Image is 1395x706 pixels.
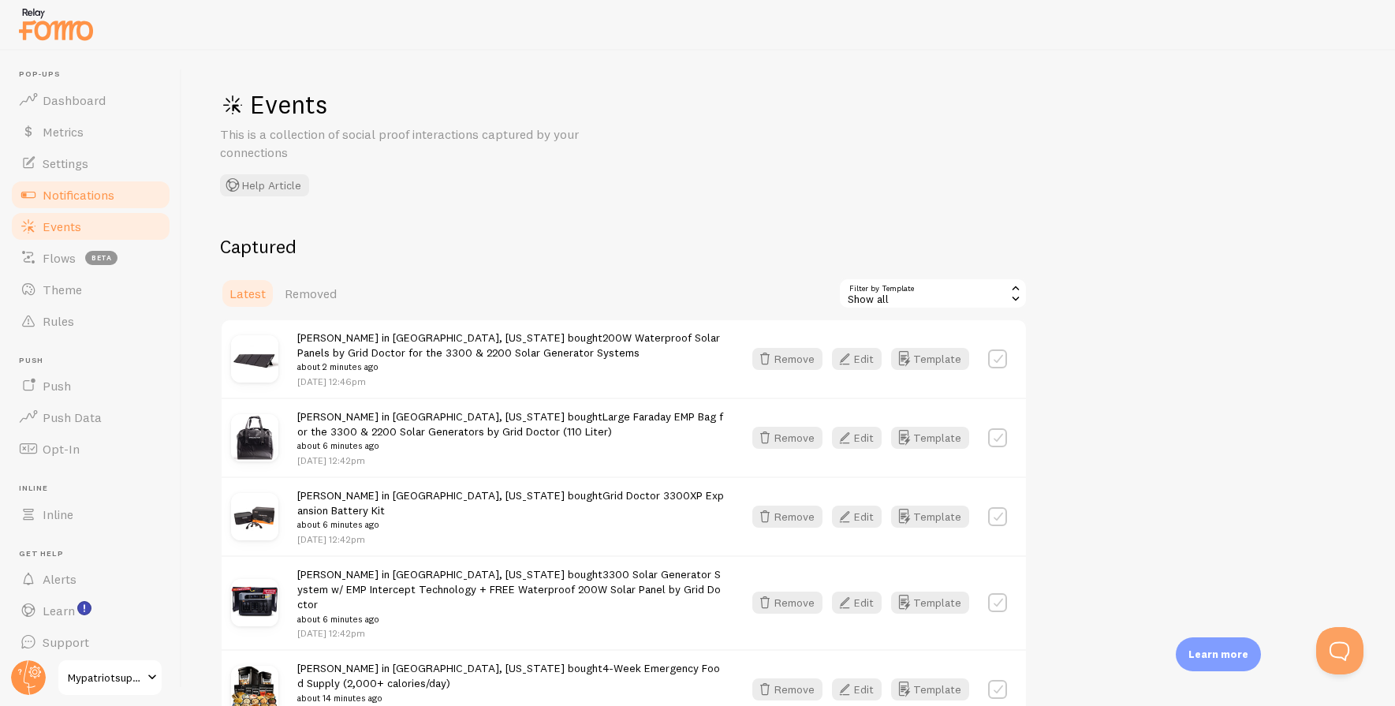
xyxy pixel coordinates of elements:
[297,567,724,626] span: [PERSON_NAME] in [GEOGRAPHIC_DATA], [US_STATE] bought
[297,454,724,467] p: [DATE] 12:42pm
[752,427,822,449] button: Remove
[297,331,724,375] span: [PERSON_NAME] in [GEOGRAPHIC_DATA], [US_STATE] bought
[9,370,172,402] a: Push
[9,626,172,658] a: Support
[9,274,172,305] a: Theme
[9,433,172,465] a: Opt-In
[9,499,172,530] a: Inline
[1316,627,1363,674] iframe: Help Scout Beacon - Open
[832,348,891,370] a: Edit
[297,375,724,388] p: [DATE] 12:46pm
[19,356,172,366] span: Push
[43,506,73,522] span: Inline
[9,305,172,337] a: Rules
[832,427,891,449] a: Edit
[832,348,882,370] button: Edit
[832,678,882,700] button: Edit
[43,187,114,203] span: Notifications
[297,567,721,612] a: 3300 Solar Generator System w/ EMP Intercept Technology + FREE Waterproof 200W Solar Panel by Gri...
[9,402,172,433] a: Push Data
[43,409,102,425] span: Push Data
[832,427,882,449] button: Edit
[9,595,172,626] a: Learn
[297,626,724,640] p: [DATE] 12:42pm
[220,125,599,162] p: This is a collection of social proof interactions captured by your connections
[43,282,82,297] span: Theme
[43,92,106,108] span: Dashboard
[285,286,337,301] span: Removed
[85,251,117,265] span: beta
[752,348,822,370] button: Remove
[1176,637,1261,671] div: Learn more
[43,313,74,329] span: Rules
[891,506,969,528] button: Template
[19,549,172,559] span: Get Help
[43,250,76,266] span: Flows
[231,335,278,383] img: 200w-Solar-Panel-06_a415b6a9-2f49-4c82-adfd-7b91e3654527_small.jpg
[832,678,891,700] a: Edit
[752,506,822,528] button: Remove
[297,661,720,690] a: 4-Week Emergency Food Supply (2,000+ calories/day)
[297,439,724,453] small: about 6 minutes ago
[1188,647,1248,662] p: Learn more
[9,242,172,274] a: Flows beta
[9,84,172,116] a: Dashboard
[297,409,723,439] a: Large Faraday EMP Bag for the 3300 & 2200 Solar Generators by Grid Doctor (110 Liter)
[297,691,724,705] small: about 14 minutes ago
[9,179,172,211] a: Notifications
[68,668,143,687] span: Mypatriotsupply
[832,506,891,528] a: Edit
[17,4,95,44] img: fomo-relay-logo-orange.svg
[891,678,969,700] button: Template
[297,661,724,705] span: [PERSON_NAME] in [GEOGRAPHIC_DATA], [US_STATE] bought
[43,571,76,587] span: Alerts
[297,517,724,532] small: about 6 minutes ago
[832,592,891,614] a: Edit
[297,488,724,532] span: [PERSON_NAME] in [GEOGRAPHIC_DATA], [US_STATE] bought
[220,174,309,196] button: Help Article
[838,278,1028,309] div: Show all
[9,211,172,242] a: Events
[43,219,81,234] span: Events
[43,603,75,618] span: Learn
[231,579,278,626] img: MPS-3300-EMP-Free-Panel_9edfc0fa-33df-4a96-bd5e-c26d890042e1_small.jpg
[275,278,346,309] a: Removed
[9,148,172,179] a: Settings
[9,563,172,595] a: Alerts
[231,414,278,461] img: 110-Liter-Faraday-Bag-01_small.jpg
[297,612,724,626] small: about 6 minutes ago
[43,441,80,457] span: Opt-In
[231,493,278,540] img: 3300xp-wb-01_bc9d7ec1-4888-4091-9d67-459c78f7854f_small.jpg
[57,659,163,697] a: Mypatriotsupply
[297,532,724,546] p: [DATE] 12:42pm
[220,278,275,309] a: Latest
[297,360,724,374] small: about 2 minutes ago
[43,124,84,140] span: Metrics
[43,155,88,171] span: Settings
[752,592,822,614] button: Remove
[220,88,693,121] h1: Events
[43,634,89,650] span: Support
[19,484,172,494] span: Inline
[297,488,724,517] a: Grid Doctor 3300XP Expansion Battery Kit
[832,592,882,614] button: Edit
[43,378,71,394] span: Push
[891,427,969,449] button: Template
[891,348,969,370] button: Template
[297,331,720,360] a: 200W Waterproof Solar Panels by Grid Doctor for the 3300 & 2200 Solar Generator Systems
[229,286,266,301] span: Latest
[220,234,1028,259] h2: Captured
[891,592,969,614] button: Template
[9,116,172,148] a: Metrics
[752,678,822,700] button: Remove
[77,601,91,615] svg: <p>Watch New Feature Tutorials!</p>
[832,506,882,528] button: Edit
[19,69,172,80] span: Pop-ups
[297,409,724,454] span: [PERSON_NAME] in [GEOGRAPHIC_DATA], [US_STATE] bought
